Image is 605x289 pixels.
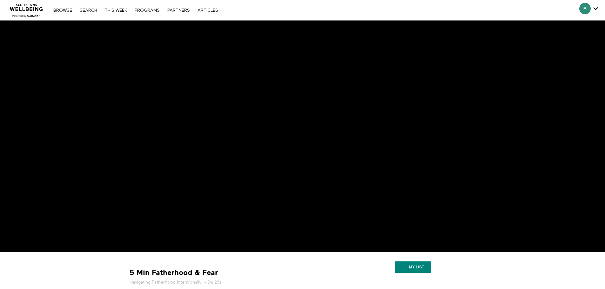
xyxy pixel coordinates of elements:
[131,8,163,13] a: PROGRAMS
[194,8,221,13] a: ARTICLES
[77,8,100,13] a: Search
[50,7,221,13] nav: Primary
[395,261,431,273] button: My list
[164,8,193,13] a: PARTNERS
[102,8,130,13] a: THIS WEEK
[130,279,342,286] h5: • 5m 23s
[130,279,202,286] a: Navigating Fatherhood Intentionally
[50,8,75,13] a: Browse
[130,268,218,278] strong: 5 Min Fatherhood & Fear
